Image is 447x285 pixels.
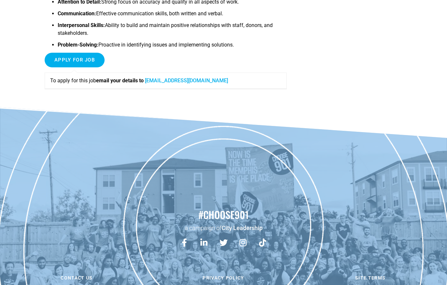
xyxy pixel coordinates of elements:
[96,77,144,84] strong: email your details to
[145,77,228,84] a: [EMAIL_ADDRESS][DOMAIN_NAME]
[50,77,281,85] p: To apply for this job
[298,271,442,285] a: Site Terms
[3,208,444,222] h2: #choose901
[45,53,105,67] input: Apply for job
[58,42,98,48] strong: Problem-Solving:
[58,21,287,41] li: Ability to build and maintain positive relationships with staff, donors, and stakeholders.
[5,271,149,285] a: Contact us
[58,41,287,53] li: Proactive in identifying issues and implementing solutions.
[222,224,263,231] a: City Leadership
[58,10,96,17] strong: Communication:
[58,10,287,21] li: Effective communication skills, both written and verbal.
[355,276,385,280] span: Site Terms
[152,271,296,285] a: Privacy Policy
[58,22,105,28] strong: Interpersonal Skills:
[61,276,93,280] span: Contact us
[3,224,444,232] p: a campaign of
[203,276,244,280] span: Privacy Policy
